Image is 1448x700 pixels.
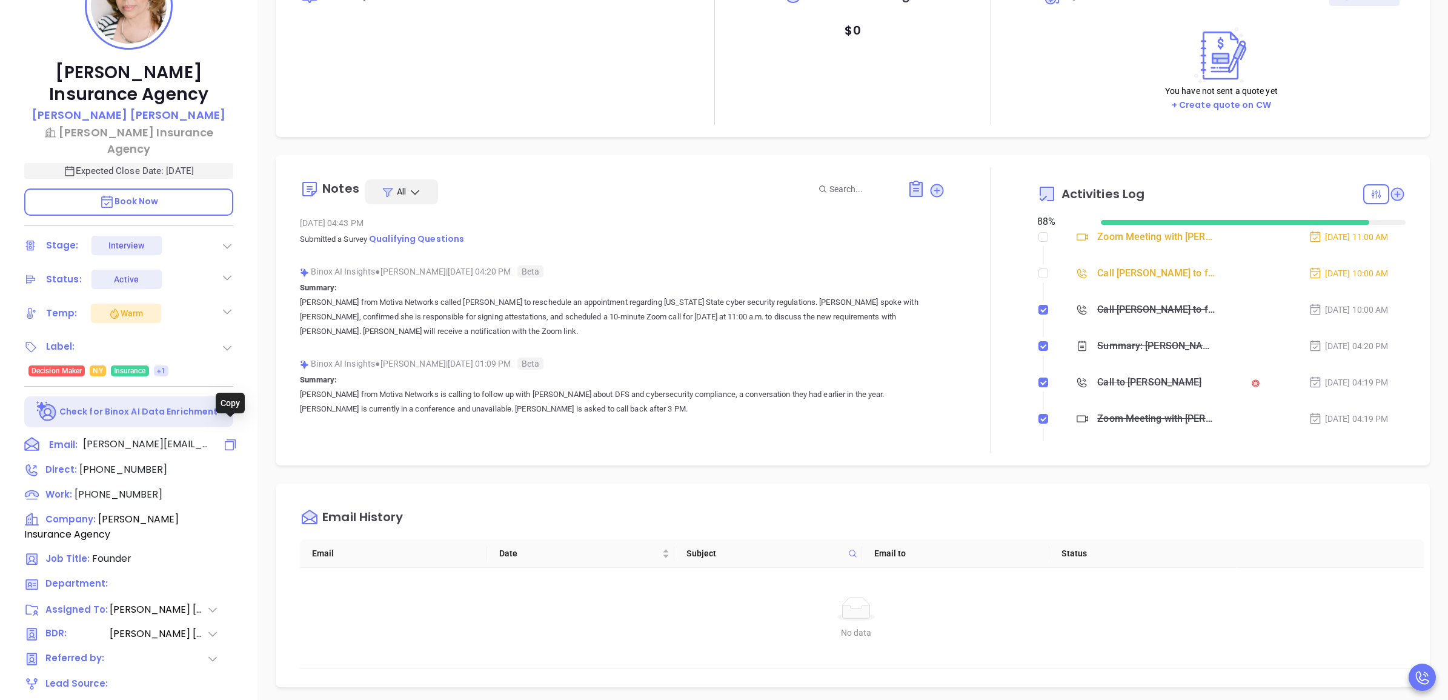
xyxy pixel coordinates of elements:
div: [DATE] 04:43 PM [300,214,945,232]
span: Book Now [99,195,159,207]
div: Label: [46,338,75,356]
div: Call [PERSON_NAME] to follow up [1097,264,1215,282]
div: Zoom Meeting with [PERSON_NAME] [1097,410,1215,428]
div: No data [314,626,1398,639]
span: Qualifying Questions [369,233,464,245]
div: Status: [46,270,82,288]
th: Date [487,539,674,568]
span: [PERSON_NAME] [PERSON_NAME] [110,627,207,642]
div: Temp: [46,304,78,322]
p: Expected Close Date: [DATE] [24,163,233,179]
span: All [397,185,406,198]
img: svg%3e [300,268,309,277]
a: + Create quote on CW [1172,99,1271,111]
input: Search... [829,182,894,196]
div: Stage: [46,236,79,255]
span: Assigned To: [45,603,108,617]
div: [DATE] 04:20 PM [1309,339,1389,353]
p: Submitted a Survey [300,232,945,247]
div: Summary: [PERSON_NAME] from Motiva Networks called [PERSON_NAME] to reschedule an appointment reg... [1097,337,1215,355]
div: Warm [108,306,143,321]
span: Job Title: [45,552,90,565]
p: Check for Binox AI Data Enrichment [59,405,218,418]
div: Zoom Meeting with [PERSON_NAME] [1097,228,1215,246]
div: [DATE] 11:00 AM [1309,230,1389,244]
span: Founder [92,552,131,565]
th: Email [300,539,487,568]
span: Work : [45,488,72,501]
span: [PERSON_NAME][EMAIL_ADDRESS][DOMAIN_NAME] [83,437,210,452]
span: Activities Log [1061,188,1144,200]
span: BDR: [45,627,108,642]
span: Lead Source: [45,677,108,690]
span: Subject [686,547,843,560]
p: $ 0 [845,19,860,41]
div: Binox AI Insights [PERSON_NAME] | [DATE] 01:09 PM [300,355,945,373]
span: NY [93,364,102,378]
span: [PERSON_NAME] Insurance Agency [24,512,179,541]
div: Binox AI Insights [PERSON_NAME] | [DATE] 04:20 PM [300,262,945,281]
div: Call to [PERSON_NAME] [1097,373,1201,392]
div: [DATE] 10:00 AM [1309,303,1389,316]
span: Beta [517,358,543,370]
span: Insurance [114,364,146,378]
a: [PERSON_NAME] [PERSON_NAME] [32,107,225,124]
a: [PERSON_NAME] Insurance Agency [24,124,233,157]
span: ● [375,267,380,276]
span: [PHONE_NUMBER] [75,487,162,501]
p: [PERSON_NAME] from Motiva Networks is calling to follow up with [PERSON_NAME] about DFS and cyber... [300,387,945,416]
span: Decision Maker [32,364,82,378]
div: [DATE] 04:19 PM [1309,376,1389,389]
span: +1 [157,364,165,378]
div: [DATE] 04:19 PM [1309,412,1389,425]
img: Ai-Enrich-DaqCidB-.svg [36,401,58,422]
div: [DATE] 10:00 AM [1309,267,1389,280]
div: Call [PERSON_NAME] to follow up [1097,301,1215,319]
div: Copy [216,393,245,413]
p: [PERSON_NAME] Insurance Agency [24,62,233,105]
div: Email History [322,511,403,527]
th: Status [1049,539,1237,568]
button: + Create quote on CW [1168,98,1275,112]
span: Email: [49,437,78,453]
span: [PERSON_NAME] [PERSON_NAME] [110,602,207,617]
span: Direct : [45,463,77,476]
span: Beta [517,265,543,278]
img: svg%3e [300,360,309,369]
span: [PHONE_NUMBER] [79,462,167,476]
p: [PERSON_NAME] from Motiva Networks called [PERSON_NAME] to reschedule an appointment regarding [U... [300,295,945,339]
div: 88 % [1037,215,1086,229]
span: ● [375,359,380,368]
span: Date [499,547,660,560]
b: Summary: [300,283,337,292]
span: Department: [45,577,108,590]
p: [PERSON_NAME] [PERSON_NAME] [32,107,225,123]
div: Interview [108,236,145,255]
th: Email to [862,539,1049,568]
div: Notes [322,182,359,195]
span: Company: [45,513,96,525]
span: Referred by: [45,652,108,667]
b: Summary: [300,375,337,384]
div: Active [114,270,139,289]
p: You have not sent a quote yet [1165,84,1278,98]
img: Create on CWSell [1189,27,1254,84]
